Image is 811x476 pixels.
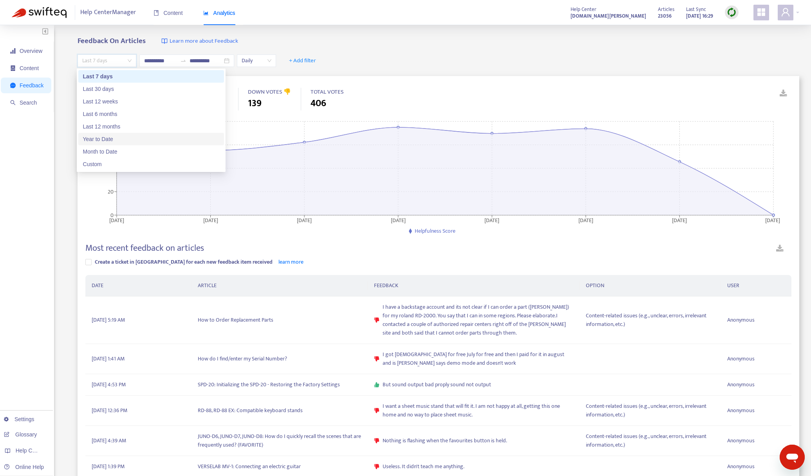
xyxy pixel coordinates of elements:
[780,445,805,470] iframe: メッセージングウィンドウを開くボタン
[203,10,235,16] span: Analytics
[727,436,755,445] span: Anonymous
[78,70,224,83] div: Last 7 days
[92,436,126,445] span: [DATE] 4:39 AM
[78,95,224,108] div: Last 12 weeks
[586,432,715,449] span: Content-related issues (e.g., unclear, errors, irrelevant information, etc.)
[727,7,737,17] img: sync.dc5367851b00ba804db3.png
[721,275,791,297] th: USER
[92,406,127,415] span: [DATE] 12:36 PM
[766,215,780,224] tspan: [DATE]
[170,37,238,46] span: Learn more about Feedback
[374,356,379,362] span: dislike
[10,100,16,105] span: search
[83,110,219,118] div: Last 6 months
[83,85,219,93] div: Last 30 days
[383,380,491,389] span: But sound output bad proply sound not output
[727,380,755,389] span: Anonymous
[374,464,379,469] span: dislike
[727,406,755,415] span: Anonymous
[415,226,455,235] span: Helpfulness Score
[92,316,125,324] span: [DATE] 5:19 AM
[586,311,715,329] span: Content-related issues (e.g., unclear, errors, irrelevant information, etc.)
[242,55,271,67] span: Daily
[383,462,464,471] span: Useless. It didn't teach me anything.
[161,38,168,44] img: image-link
[383,402,573,419] span: I want a sheet music stand that will fit it. I am not happy at all, getting this one home and no ...
[781,7,790,17] span: user
[191,396,368,426] td: RD-88, RD-88 EX: Compatible keyboard stands
[278,257,303,266] a: learn more
[248,96,262,110] span: 139
[161,37,238,46] a: Learn more about Feedback
[658,5,674,14] span: Articles
[20,82,43,89] span: Feedback
[80,5,136,20] span: Help Center Manager
[78,35,146,47] b: Feedback On Articles
[383,350,573,367] span: I got [DEMOGRAPHIC_DATA] for free July for free and then I paid for it in august and is [PERSON_N...
[10,65,16,71] span: container
[83,72,219,81] div: Last 7 days
[727,355,755,363] span: Anonymous
[658,12,672,20] strong: 23056
[78,145,224,158] div: Month to Date
[10,48,16,54] span: signal
[110,210,114,219] tspan: 0
[727,462,755,471] span: Anonymous
[92,380,126,389] span: [DATE] 4:53 PM
[107,164,114,173] tspan: 40
[391,215,406,224] tspan: [DATE]
[83,147,219,156] div: Month to Date
[92,462,125,471] span: [DATE] 1:39 PM
[311,96,326,110] span: 406
[10,83,16,88] span: message
[109,215,124,224] tspan: [DATE]
[20,65,39,71] span: Content
[82,55,132,67] span: Last 7 days
[78,133,224,145] div: Year to Date
[4,464,44,470] a: Online Help
[686,12,713,20] strong: [DATE] 16:29
[571,5,596,14] span: Help Center
[571,11,646,20] a: [DOMAIN_NAME][PERSON_NAME]
[20,100,37,106] span: Search
[85,243,204,253] h4: Most recent feedback on articles
[297,215,312,224] tspan: [DATE]
[83,135,219,143] div: Year to Date
[311,87,344,97] span: TOTAL VOTES
[78,108,224,120] div: Last 6 months
[191,275,368,297] th: ARTICLE
[283,54,322,67] button: + Add filter
[191,374,368,396] td: SPD-20: Initializing the SPD-20 - Restoring the Factory Settings
[368,275,580,297] th: FEEDBACK
[578,215,593,224] tspan: [DATE]
[191,344,368,374] td: How do I find/enter my Serial Number?
[78,120,224,133] div: Last 12 months
[180,58,186,64] span: to
[586,402,715,419] span: Content-related issues (e.g., unclear, errors, irrelevant information, etc.)
[580,275,721,297] th: OPTION
[374,382,379,387] span: like
[16,447,48,454] span: Help Centers
[686,5,706,14] span: Last Sync
[4,431,37,438] a: Glossary
[374,317,379,323] span: dislike
[92,355,125,363] span: [DATE] 1:41 AM
[289,56,316,65] span: + Add filter
[203,10,209,16] span: area-chart
[108,187,114,196] tspan: 20
[383,436,507,445] span: Nothing is flashing when the favourites button is held.
[180,58,186,64] span: swap-right
[672,215,687,224] tspan: [DATE]
[248,87,291,97] span: DOWN VOTES 👎
[20,48,42,54] span: Overview
[154,10,159,16] span: book
[727,316,755,324] span: Anonymous
[4,416,34,422] a: Settings
[571,12,646,20] strong: [DOMAIN_NAME][PERSON_NAME]
[83,97,219,106] div: Last 12 weeks
[757,7,766,17] span: appstore
[95,257,273,266] span: Create a ticket in [GEOGRAPHIC_DATA] for each new feedback item received
[374,408,379,413] span: dislike
[83,122,219,131] div: Last 12 months
[374,438,379,443] span: dislike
